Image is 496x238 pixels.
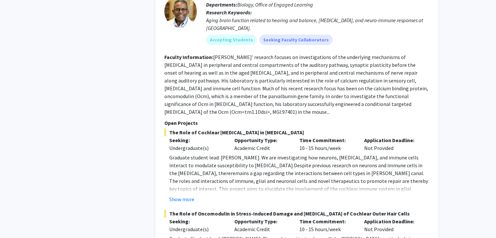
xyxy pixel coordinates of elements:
div: 10 - 15 hours/week [295,217,360,233]
p: Application Deadline: [364,136,420,144]
p: Seeking: [169,217,225,225]
p: Application Deadline: [364,217,420,225]
b: Departments: [206,1,237,8]
b: Research Keywords: [206,9,252,16]
p: Seeking: [169,136,225,144]
div: Aging brain function related to hearing and balance, [MEDICAL_DATA], and neuro-immune responses a... [206,16,429,32]
div: Undergraduate(s) [169,144,225,152]
p: Graduate student lead: [PERSON_NAME]. We are investigating how neurons, [MEDICAL_DATA], and immun... [169,154,429,224]
span: The Role of Cochlear [MEDICAL_DATA] in [MEDICAL_DATA] [164,128,429,136]
p: Open Projects [164,119,429,127]
b: Faculty Information: [164,54,213,60]
p: Opportunity Type: [234,136,290,144]
div: Academic Credit [229,136,295,152]
mat-chip: Accepting Students [206,35,257,45]
div: Not Provided [359,136,424,152]
mat-chip: Seeking Faculty Collaborators [259,35,333,45]
div: Not Provided [359,217,424,233]
p: Time Commitment: [299,217,355,225]
div: Academic Credit [229,217,295,233]
span: Despite previous research on neurons and immune cells in the [MEDICAL_DATA], there [169,162,422,176]
iframe: Chat [5,209,28,233]
div: Undergraduate(s) [169,225,225,233]
span: remains a gap regarding the interactions between cell types in [PERSON_NAME] canal. The roles and... [169,170,428,192]
span: The Role of Oncomodulin in Stress-Induced Damage and [MEDICAL_DATA] of Cochlear Outer Hair Cells [164,210,429,217]
div: 10 - 15 hours/week [295,136,360,152]
p: Time Commitment: [299,136,355,144]
button: Show more [169,195,194,203]
fg-read-more: [PERSON_NAME]' research focuses on investigations of the underlying mechanisms of [MEDICAL_DATA] ... [164,54,428,115]
span: . This project aims to elucidate the involvement of the cochlear immune system in glial maintenan... [169,186,425,223]
span: Biology, Office of Engaged Learning [237,1,313,8]
p: Opportunity Type: [234,217,290,225]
